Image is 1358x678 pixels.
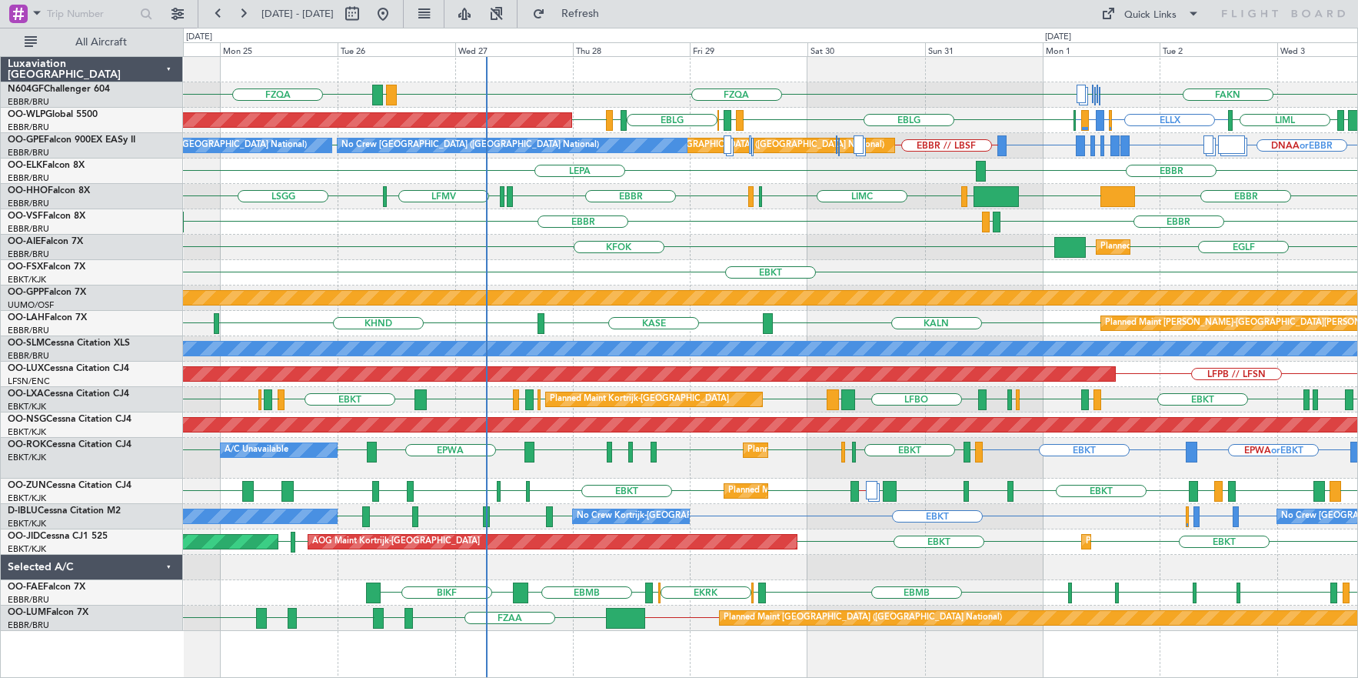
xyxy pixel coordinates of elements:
a: OO-ZUNCessna Citation CJ4 [8,481,131,490]
span: OO-SLM [8,339,45,348]
span: OO-GPE [8,135,44,145]
a: OO-ROKCessna Citation CJ4 [8,440,131,449]
button: All Aircraft [17,30,167,55]
span: OO-NSG [8,415,46,424]
div: Planned Maint Kortrijk-[GEOGRAPHIC_DATA] [1086,530,1265,553]
a: OO-LAHFalcon 7X [8,313,87,322]
div: Planned Maint Kortrijk-[GEOGRAPHIC_DATA] [550,388,729,411]
a: EBBR/BRU [8,620,49,631]
a: OO-GPPFalcon 7X [8,288,86,297]
a: EBBR/BRU [8,223,49,235]
a: EBBR/BRU [8,96,49,108]
div: Mon 25 [220,42,338,56]
span: OO-LUM [8,608,46,617]
div: [DATE] [1045,31,1071,44]
div: Sat 30 [807,42,925,56]
button: Refresh [525,2,617,26]
a: OO-GPEFalcon 900EX EASy II [8,135,135,145]
div: [DATE] [186,31,212,44]
div: Sun 31 [925,42,1043,56]
div: Tue 26 [338,42,455,56]
div: AOG Maint Kortrijk-[GEOGRAPHIC_DATA] [312,530,480,553]
a: N604GFChallenger 604 [8,85,110,94]
span: [DATE] - [DATE] [261,7,334,21]
div: Planned Maint [GEOGRAPHIC_DATA] ([GEOGRAPHIC_DATA]) [1100,235,1343,259]
a: EBKT/KJK [8,401,46,412]
div: Planned Maint Kortrijk-[GEOGRAPHIC_DATA] [728,479,907,503]
a: OO-LUXCessna Citation CJ4 [8,364,129,373]
a: OO-SLMCessna Citation XLS [8,339,130,348]
a: OO-VSFFalcon 8X [8,212,85,221]
span: OO-VSF [8,212,43,221]
a: OO-FAEFalcon 7X [8,583,85,592]
span: Refresh [548,8,613,19]
span: OO-FAE [8,583,43,592]
div: Fri 29 [690,42,807,56]
a: EBBR/BRU [8,594,49,606]
span: OO-JID [8,532,40,541]
a: EBBR/BRU [8,172,49,184]
a: OO-NSGCessna Citation CJ4 [8,415,131,424]
span: OO-FSX [8,262,43,272]
span: OO-LXA [8,389,44,399]
a: EBBR/BRU [8,198,49,209]
span: All Aircraft [40,37,162,48]
span: OO-WLP [8,110,45,119]
a: OO-LXACessna Citation CJ4 [8,389,129,399]
div: Planned Maint [GEOGRAPHIC_DATA] ([GEOGRAPHIC_DATA] National) [724,606,1002,630]
a: LFSN/ENC [8,376,50,387]
a: EBBR/BRU [8,147,49,159]
a: EBKT/KJK [8,493,46,504]
div: Planned Maint Kortrijk-[GEOGRAPHIC_DATA] [747,439,927,462]
div: No Crew [GEOGRAPHIC_DATA] ([GEOGRAPHIC_DATA] National) [341,134,599,157]
div: Tue 2 [1160,42,1277,56]
a: OO-JIDCessna CJ1 525 [8,532,108,541]
a: OO-WLPGlobal 5500 [8,110,98,119]
span: OO-AIE [8,237,41,246]
a: EBBR/BRU [8,350,49,362]
a: EBBR/BRU [8,325,49,336]
span: OO-ZUN [8,481,46,490]
div: Mon 1 [1043,42,1160,56]
a: EBKT/KJK [8,274,46,286]
a: UUMO/OSF [8,299,54,311]
input: Trip Number [47,2,135,25]
a: OO-LUMFalcon 7X [8,608,88,617]
a: OO-FSXFalcon 7X [8,262,85,272]
span: OO-ELK [8,161,42,170]
a: OO-AIEFalcon 7X [8,237,83,246]
a: EBKT/KJK [8,452,46,463]
div: Quick Links [1124,8,1177,23]
span: OO-ROK [8,440,46,449]
a: OO-HHOFalcon 8X [8,186,90,195]
div: A/C Unavailable [225,439,288,462]
a: EBKT/KJK [8,518,46,529]
a: EBKT/KJK [8,543,46,555]
div: Thu 28 [573,42,691,56]
a: OO-ELKFalcon 8X [8,161,85,170]
div: No Crew Kortrijk-[GEOGRAPHIC_DATA] [577,505,735,528]
span: OO-LAH [8,313,45,322]
a: D-IBLUCessna Citation M2 [8,506,121,516]
span: D-IBLU [8,506,38,516]
span: N604GF [8,85,44,94]
a: EBBR/BRU [8,249,49,260]
div: Planned Maint [GEOGRAPHIC_DATA] ([GEOGRAPHIC_DATA] National) [606,134,884,157]
a: EBKT/KJK [8,426,46,438]
span: OO-HHO [8,186,48,195]
button: Quick Links [1093,2,1207,26]
span: OO-GPP [8,288,44,297]
span: OO-LUX [8,364,44,373]
div: Wed 27 [455,42,573,56]
a: EBBR/BRU [8,122,49,133]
